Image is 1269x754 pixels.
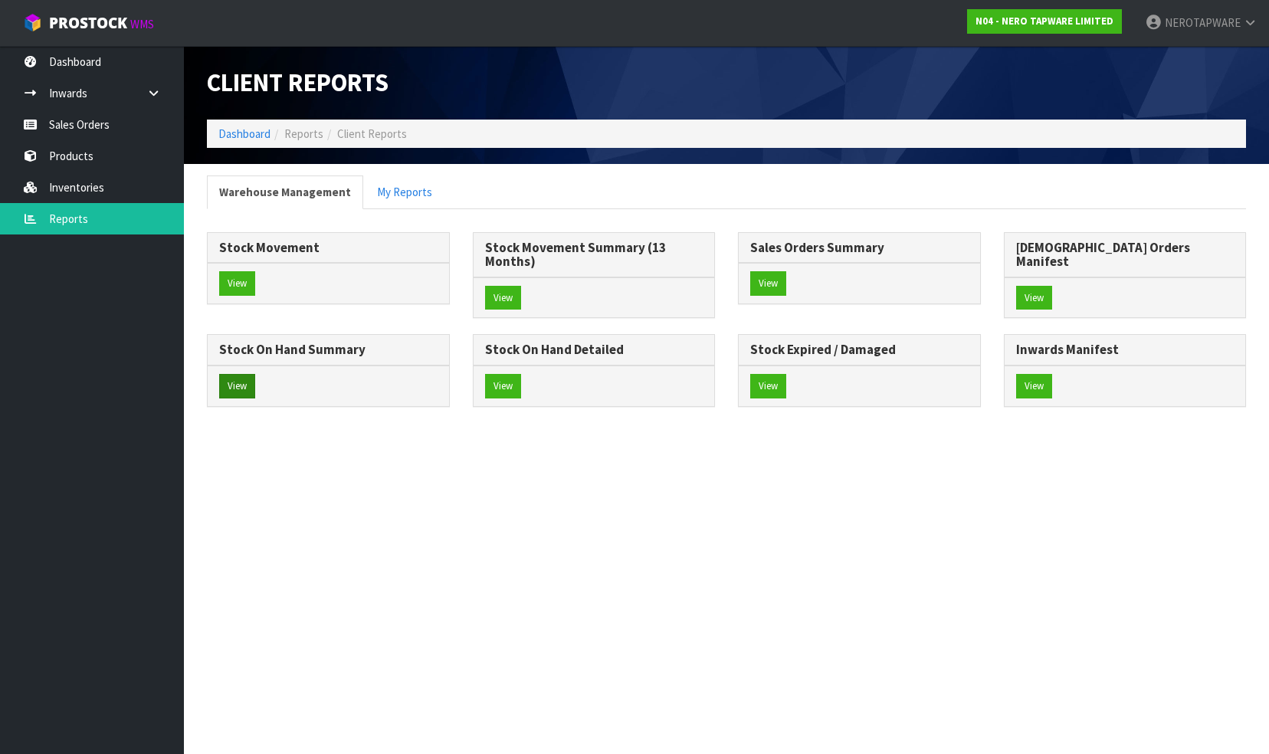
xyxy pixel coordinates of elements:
button: View [219,271,255,296]
button: View [1016,374,1052,398]
h3: Stock Expired / Damaged [750,343,969,357]
button: View [485,286,521,310]
button: View [485,374,521,398]
h3: Stock Movement Summary (13 Months) [485,241,703,269]
h3: Sales Orders Summary [750,241,969,255]
span: ProStock [49,13,127,33]
a: Warehouse Management [207,175,363,208]
span: Client Reports [337,126,407,141]
h3: Stock On Hand Detailed [485,343,703,357]
h3: Stock On Hand Summary [219,343,438,357]
button: View [1016,286,1052,310]
button: View [750,271,786,296]
span: NEROTAPWARE [1165,15,1241,30]
button: View [219,374,255,398]
img: cube-alt.png [23,13,42,32]
h3: [DEMOGRAPHIC_DATA] Orders Manifest [1016,241,1235,269]
span: Client Reports [207,67,389,98]
button: View [750,374,786,398]
a: Dashboard [218,126,271,141]
span: Reports [284,126,323,141]
strong: N04 - NERO TAPWARE LIMITED [976,15,1113,28]
h3: Stock Movement [219,241,438,255]
a: My Reports [365,175,444,208]
small: WMS [130,17,154,31]
h3: Inwards Manifest [1016,343,1235,357]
